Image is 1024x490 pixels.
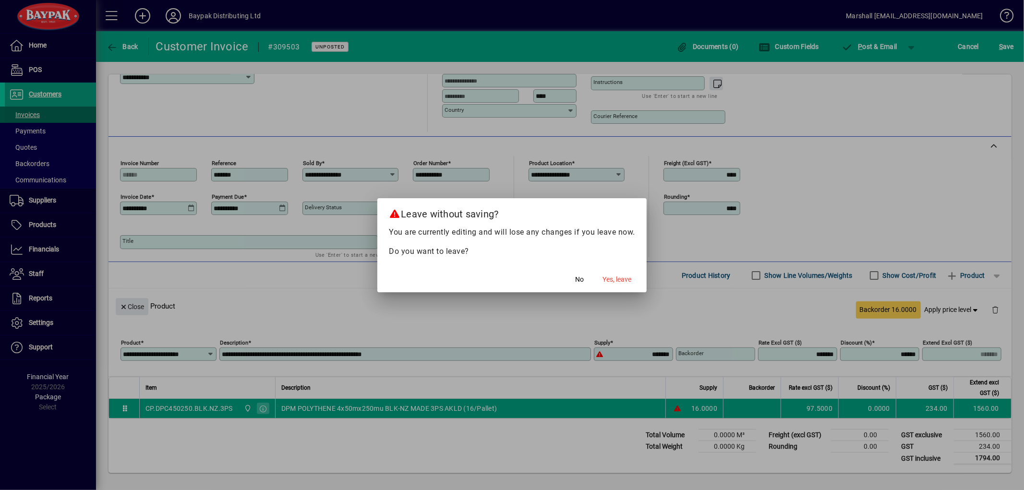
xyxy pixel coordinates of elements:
[389,227,635,238] p: You are currently editing and will lose any changes if you leave now.
[602,275,631,285] span: Yes, leave
[575,275,584,285] span: No
[564,271,595,288] button: No
[377,198,647,226] h2: Leave without saving?
[389,246,635,257] p: Do you want to leave?
[599,271,635,288] button: Yes, leave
